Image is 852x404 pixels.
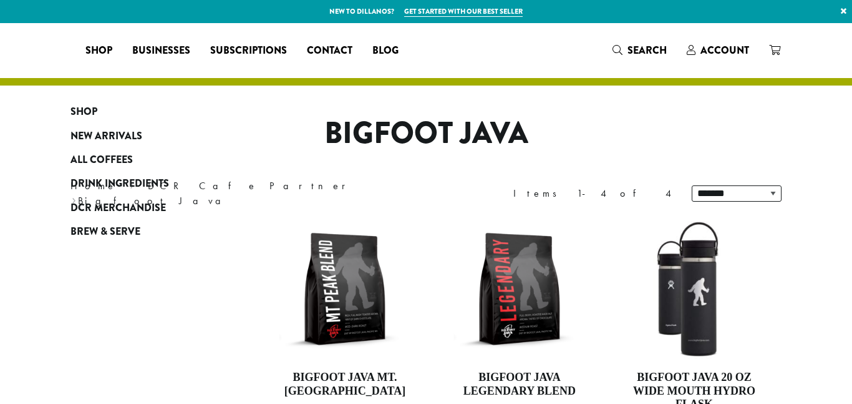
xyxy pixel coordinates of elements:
span: Brew & Serve [70,224,140,240]
span: Contact [307,43,352,59]
a: Shop [70,100,220,124]
span: Shop [85,43,112,59]
span: Businesses [132,43,190,59]
a: DCR Merchandise [70,196,220,220]
span: Search [627,43,667,57]
a: Search [603,40,677,61]
span: Blog [372,43,399,59]
img: LO2867-BFJ-Hydro-Flask-20oz-WM-wFlex-Sip-Lid-Black-300x300.jpg [622,217,766,361]
span: New Arrivals [70,129,142,144]
a: DCR Cafe Partner [148,179,354,192]
a: Shop [75,41,122,61]
h1: Bigfoot Java [61,116,791,152]
img: BFJ_MtPeak_12oz-300x300.png [273,217,417,361]
img: BFJ_Legendary_12oz-300x300.png [448,217,591,361]
a: Drink Ingredients [70,172,220,195]
a: All Coffees [70,148,220,172]
a: Brew & Serve [70,220,220,244]
span: DCR Merchandise [70,200,166,216]
span: Subscriptions [210,43,287,59]
h4: Bigfoot Java Mt. [GEOGRAPHIC_DATA] [273,371,417,398]
a: New Arrivals [70,124,220,147]
span: All Coffees [70,152,133,168]
span: Shop [70,104,97,120]
a: Get started with our best seller [404,6,523,17]
div: Items 1-4 of 4 [513,186,673,201]
nav: Breadcrumb [70,179,407,209]
span: Drink Ingredients [70,176,169,192]
h4: Bigfoot Java Legendary Blend [448,371,591,398]
span: Account [700,43,749,57]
